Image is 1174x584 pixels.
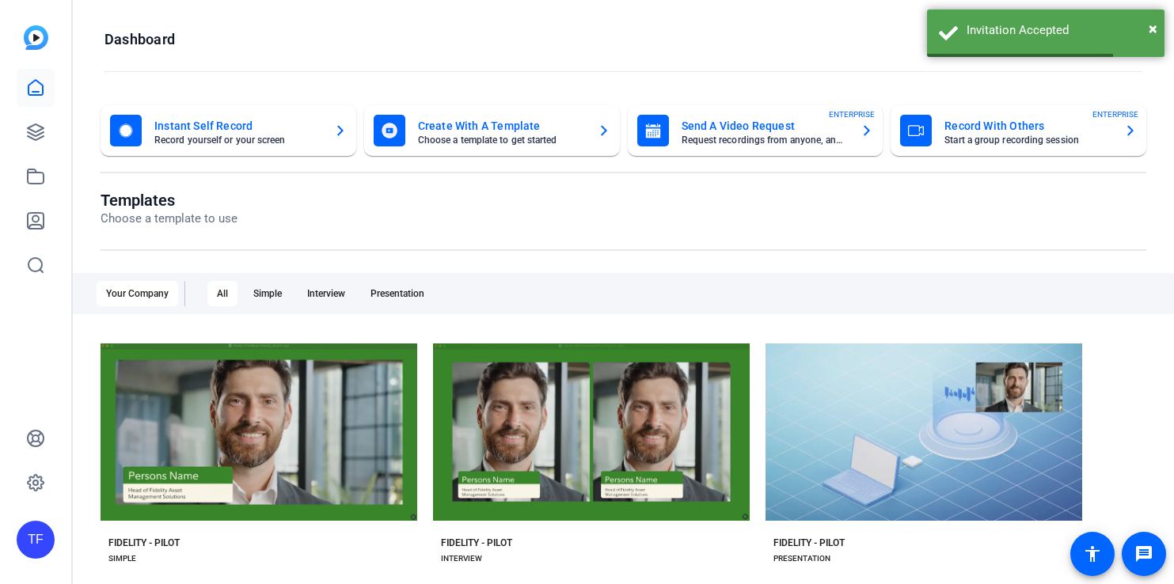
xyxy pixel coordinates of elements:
div: FIDELITY - PILOT [441,537,512,549]
div: Presentation [361,281,434,306]
mat-card-title: Record With Others [944,116,1111,135]
div: Interview [298,281,355,306]
mat-card-subtitle: Request recordings from anyone, anywhere [682,135,849,145]
div: INTERVIEW [441,552,482,565]
div: FIDELITY - PILOT [773,537,845,549]
img: blue-gradient.svg [24,25,48,50]
div: All [207,281,237,306]
button: Record With OthersStart a group recording sessionENTERPRISE [891,105,1146,156]
div: SIMPLE [108,552,136,565]
mat-card-subtitle: Choose a template to get started [418,135,585,145]
div: FIDELITY - PILOT [108,537,180,549]
span: × [1149,19,1157,38]
mat-card-title: Instant Self Record [154,116,321,135]
h1: Dashboard [104,30,175,49]
div: Your Company [97,281,178,306]
mat-card-title: Create With A Template [418,116,585,135]
div: Invitation Accepted [967,21,1153,40]
div: Simple [244,281,291,306]
mat-icon: message [1134,544,1153,563]
mat-card-subtitle: Record yourself or your screen [154,135,321,145]
button: Close [1149,17,1157,40]
p: Choose a template to use [101,210,237,228]
div: TF [17,521,55,559]
mat-icon: accessibility [1083,544,1102,563]
div: PRESENTATION [773,552,830,565]
h1: Templates [101,191,237,210]
button: Create With A TemplateChoose a template to get started [364,105,620,156]
span: ENTERPRISE [1092,108,1138,120]
mat-card-title: Send A Video Request [682,116,849,135]
mat-card-subtitle: Start a group recording session [944,135,1111,145]
button: Send A Video RequestRequest recordings from anyone, anywhereENTERPRISE [628,105,883,156]
button: Instant Self RecordRecord yourself or your screen [101,105,356,156]
span: ENTERPRISE [829,108,875,120]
